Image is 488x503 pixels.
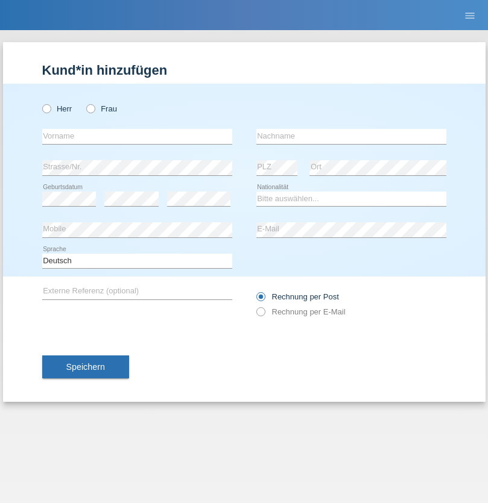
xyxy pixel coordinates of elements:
input: Rechnung per E-Mail [256,307,264,322]
i: menu [464,10,476,22]
label: Frau [86,104,117,113]
input: Rechnung per Post [256,292,264,307]
h1: Kund*in hinzufügen [42,63,446,78]
span: Speichern [66,362,105,372]
a: menu [458,11,482,19]
button: Speichern [42,355,129,378]
input: Frau [86,104,94,112]
label: Rechnung per E-Mail [256,307,346,316]
label: Herr [42,104,72,113]
input: Herr [42,104,50,112]
label: Rechnung per Post [256,292,339,301]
